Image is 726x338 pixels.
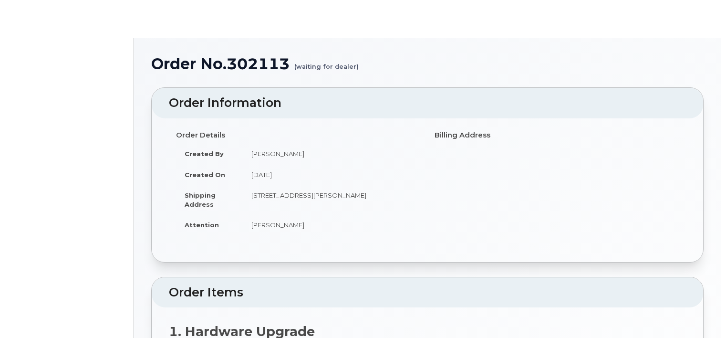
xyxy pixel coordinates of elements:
[185,191,216,208] strong: Shipping Address
[435,131,679,139] h4: Billing Address
[176,131,420,139] h4: Order Details
[151,55,704,72] h1: Order No.302113
[185,221,219,229] strong: Attention
[243,185,420,214] td: [STREET_ADDRESS][PERSON_NAME]
[294,55,359,70] small: (waiting for dealer)
[169,286,686,299] h2: Order Items
[169,96,686,110] h2: Order Information
[243,143,420,164] td: [PERSON_NAME]
[185,150,224,158] strong: Created By
[243,214,420,235] td: [PERSON_NAME]
[185,171,225,179] strong: Created On
[243,164,420,185] td: [DATE]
